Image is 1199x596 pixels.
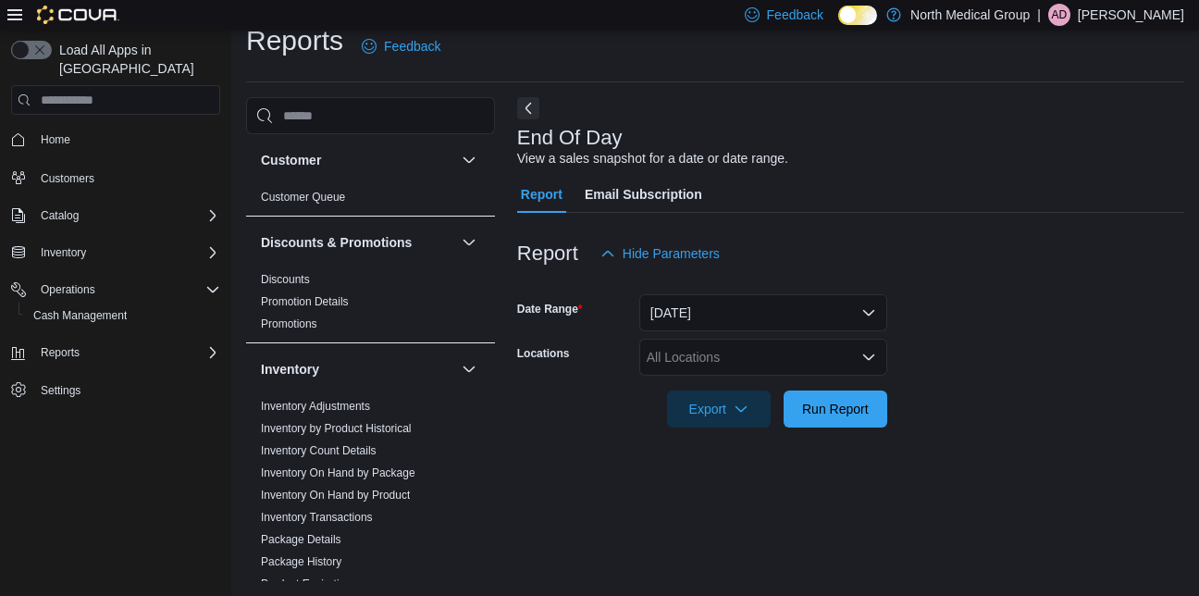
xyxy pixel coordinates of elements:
span: Inventory On Hand by Package [261,466,415,480]
span: Inventory Adjustments [261,399,370,414]
a: Package History [261,555,341,568]
button: Hide Parameters [593,235,727,272]
a: Inventory On Hand by Package [261,466,415,479]
span: Feedback [384,37,440,56]
span: Report [521,176,562,213]
input: Dark Mode [838,6,877,25]
div: View a sales snapshot for a date or date range. [517,149,788,168]
button: Catalog [4,203,228,229]
span: Export [678,391,760,428]
span: AD [1052,4,1068,26]
span: Run Report [802,400,869,418]
span: Settings [41,383,80,398]
button: Catalog [33,205,86,227]
span: Home [33,128,220,151]
button: Reports [33,341,87,364]
span: Inventory [33,242,220,264]
button: [DATE] [639,294,887,331]
button: Operations [33,279,103,301]
span: Cash Management [33,308,127,323]
a: Promotion Details [261,295,349,308]
button: Home [4,126,228,153]
a: Inventory Transactions [261,511,373,524]
label: Locations [517,346,570,361]
span: Promotions [261,317,317,331]
a: Inventory On Hand by Product [261,489,410,502]
span: Inventory [41,245,86,260]
a: Feedback [354,28,448,65]
span: Inventory On Hand by Product [261,488,410,503]
p: [PERSON_NAME] [1078,4,1184,26]
h3: Report [517,242,578,265]
span: Reports [33,341,220,364]
span: Product Expirations [261,577,357,591]
p: North Medical Group [910,4,1030,26]
a: Package Details [261,533,341,546]
div: Autumn Drinnin [1048,4,1070,26]
button: Open list of options [861,350,876,365]
a: Discounts [261,273,310,286]
a: Inventory Count Details [261,444,377,457]
span: Hide Parameters [623,244,720,263]
button: Next [517,97,539,119]
span: Operations [41,282,95,297]
h3: Inventory [261,360,319,379]
button: Discounts & Promotions [261,233,454,252]
a: Inventory Adjustments [261,400,370,413]
span: Feedback [767,6,823,24]
span: Package Details [261,532,341,547]
span: Email Subscription [585,176,702,213]
h3: End Of Day [517,127,623,149]
button: Customer [458,149,480,171]
h1: Reports [246,22,343,59]
button: Inventory [33,242,93,264]
a: Product Expirations [261,577,357,590]
a: Customer Queue [261,191,345,204]
span: Catalog [33,205,220,227]
a: Home [33,129,78,151]
a: Settings [33,379,88,402]
button: Discounts & Promotions [458,231,480,254]
button: Export [667,391,771,428]
p: | [1037,4,1041,26]
label: Date Range [517,302,583,317]
button: Inventory [458,358,480,380]
button: Customers [4,164,228,191]
span: Catalog [41,208,79,223]
button: Operations [4,277,228,303]
span: Customer Queue [261,190,345,205]
button: Cash Management [19,303,228,329]
a: Cash Management [26,304,134,327]
div: Discounts & Promotions [246,268,495,342]
a: Customers [33,168,102,190]
span: Cash Management [26,304,220,327]
span: Customers [33,166,220,189]
span: Inventory Count Details [261,443,377,458]
div: Customer [246,186,495,216]
span: Inventory by Product Historical [261,421,412,436]
span: Inventory Transactions [261,510,373,525]
button: Customer [261,151,454,169]
a: Inventory by Product Historical [261,422,412,435]
h3: Customer [261,151,321,169]
span: Package History [261,554,341,569]
img: Cova [37,6,119,24]
span: Dark Mode [838,25,839,26]
button: Run Report [784,391,887,428]
nav: Complex example [11,118,220,452]
button: Reports [4,340,228,366]
span: Settings [33,379,220,402]
span: Promotion Details [261,294,349,309]
button: Inventory [4,240,228,266]
button: Settings [4,377,228,404]
span: Operations [33,279,220,301]
span: Discounts [261,272,310,287]
span: Home [41,132,70,147]
a: Promotions [261,317,317,330]
button: Inventory [261,360,454,379]
span: Load All Apps in [GEOGRAPHIC_DATA] [52,41,220,78]
h3: Discounts & Promotions [261,233,412,252]
span: Customers [41,171,94,186]
span: Reports [41,345,80,360]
